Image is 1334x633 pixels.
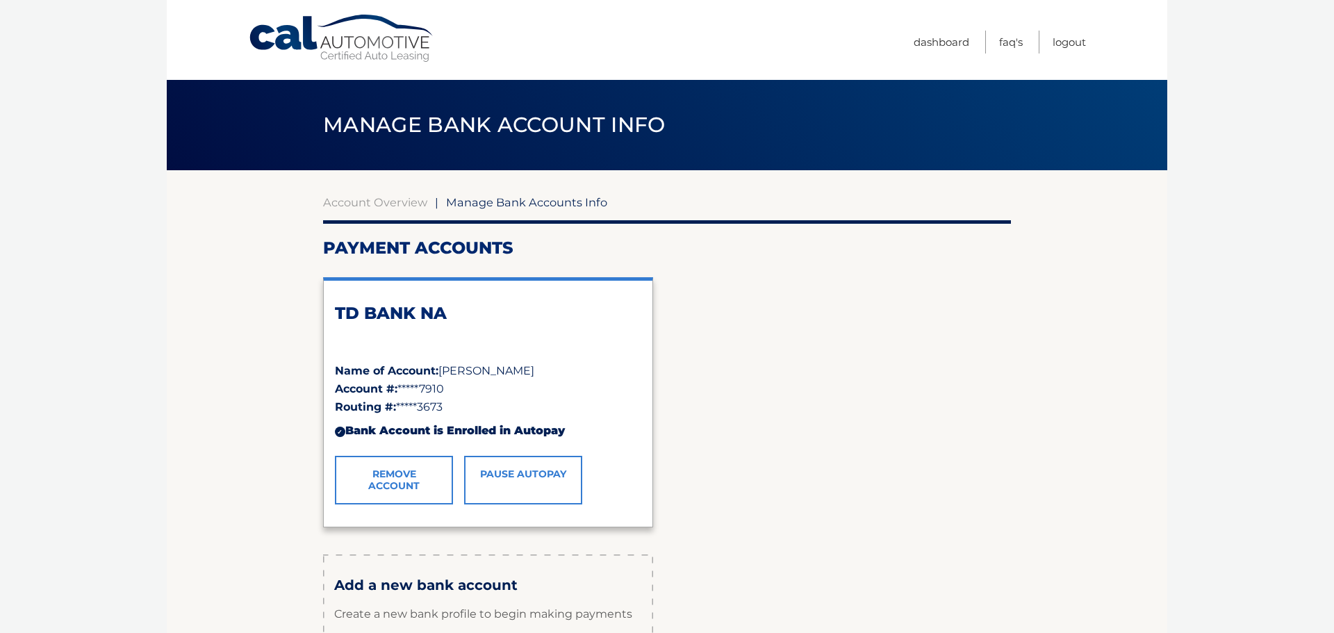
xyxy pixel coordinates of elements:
strong: Name of Account: [335,364,438,377]
div: Bank Account is Enrolled in Autopay [335,416,641,445]
a: FAQ's [999,31,1023,54]
strong: Account #: [335,382,397,395]
span: | [435,195,438,209]
span: [PERSON_NAME] [438,364,534,377]
a: Cal Automotive [248,14,436,63]
h2: Payment Accounts [323,238,1011,258]
a: Pause AutoPay [464,456,582,504]
h3: Add a new bank account [334,577,642,594]
a: Account Overview [323,195,427,209]
strong: Routing #: [335,400,396,413]
span: Manage Bank Account Info [323,112,666,138]
a: Remove Account [335,456,453,504]
span: Manage Bank Accounts Info [446,195,607,209]
h2: TD BANK NA [335,303,641,324]
div: ✓ [335,427,345,437]
a: Logout [1053,31,1086,54]
a: Dashboard [914,31,969,54]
